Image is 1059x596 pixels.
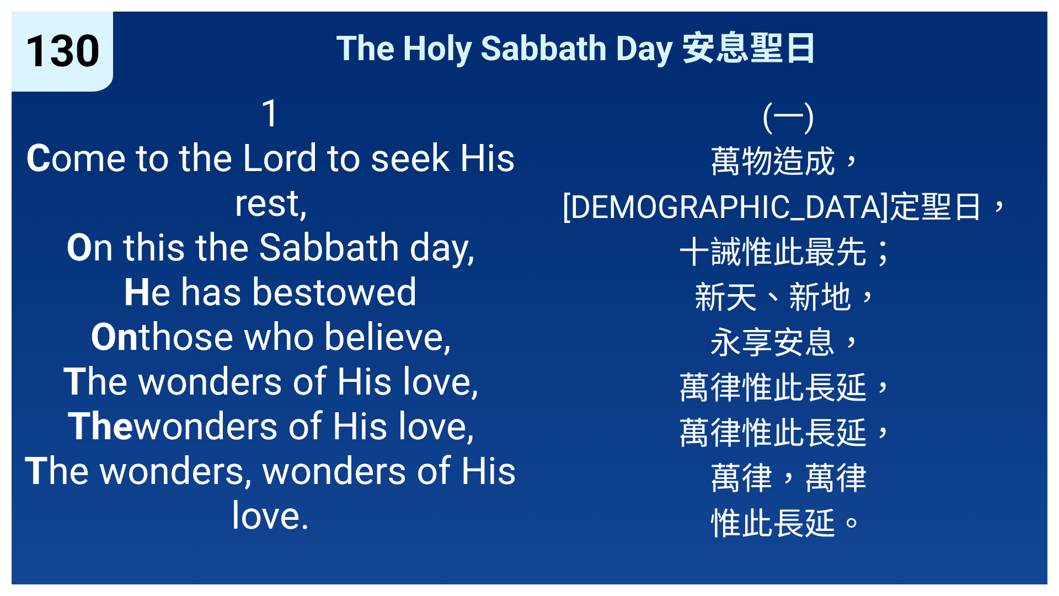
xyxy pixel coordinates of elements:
[26,136,51,180] b: C
[90,315,138,359] b: On
[124,270,151,315] b: H
[336,20,818,70] span: The Holy Sabbath Day 安息聖日
[63,359,87,404] b: T
[24,91,518,538] span: 1 ome to the Lord to seek His rest, n this the Sabbath day, e has bestowed those who believe, he ...
[24,25,100,77] span: 130
[562,91,1015,544] span: (一) 萬物造成， [DEMOGRAPHIC_DATA]定聖日， 十誡惟此最先； 新天、新地， 永享安息， 萬律惟此長延， 萬律惟此長延， 萬律，萬律 惟此長延。
[67,404,133,449] b: The
[24,449,48,493] b: T
[66,225,93,270] b: O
